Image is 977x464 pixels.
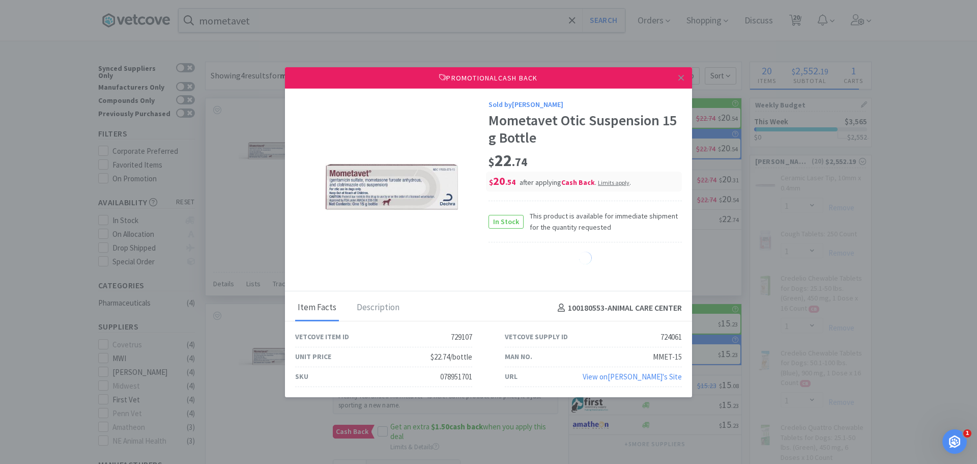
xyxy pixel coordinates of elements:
div: URL [505,371,518,382]
div: Promotional Cash Back [285,67,692,88]
div: MMET-15 [653,351,682,363]
div: 078951701 [440,371,472,383]
div: 729107 [451,331,472,343]
span: 1 [963,429,971,438]
div: Unit Price [295,351,331,362]
span: This product is available for immediate shipment for the quantity requested [524,210,682,233]
span: $ [489,155,495,169]
h4: 100180553 - ANIMAL CARE CENTER [554,302,682,315]
span: In Stock [489,215,523,228]
span: $ [489,177,493,187]
div: . [598,178,631,187]
div: $22.74/bottle [430,351,472,363]
div: Man No. [505,351,532,362]
iframe: Intercom live chat [942,429,967,454]
div: Sold by [PERSON_NAME] [489,99,682,110]
div: 724061 [660,331,682,343]
img: 1088283bfa314406bd73ca9b2ce9cfad_724061.jpeg [326,121,458,253]
span: after applying . [520,178,631,187]
span: 20 [489,174,515,188]
div: SKU [295,371,308,382]
a: View on[PERSON_NAME]'s Site [583,372,682,381]
div: Item Facts [295,295,339,321]
span: . 54 [505,177,515,187]
i: Cash Back [561,178,595,187]
div: Vetcove Item ID [295,331,349,342]
div: Mometavet Otic Suspension 15 g Bottle [489,112,682,146]
span: . 74 [512,155,527,169]
div: Description [354,295,402,321]
span: Limits apply [598,179,629,186]
span: 22 [489,150,527,171]
div: Vetcove Supply ID [505,331,568,342]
